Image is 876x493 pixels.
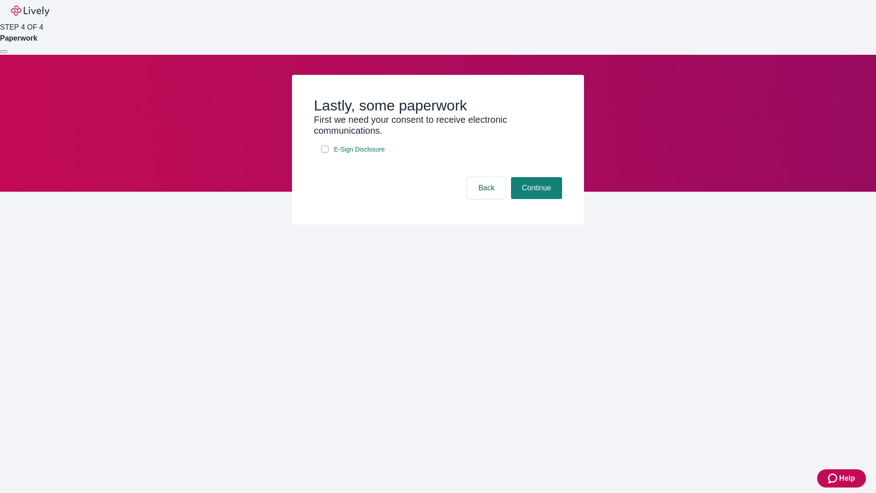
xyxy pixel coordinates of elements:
a: e-sign disclosure document [332,144,386,155]
span: Help [839,473,855,484]
button: Back [467,177,506,199]
button: Zendesk support iconHelp [817,469,866,488]
h2: Lastly, some paperwork [314,97,562,114]
h3: First we need your consent to receive electronic communications. [314,114,562,136]
svg: Zendesk support icon [828,473,839,484]
button: Continue [511,177,562,199]
span: E-Sign Disclosure [334,145,385,154]
img: Lively [11,5,49,16]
